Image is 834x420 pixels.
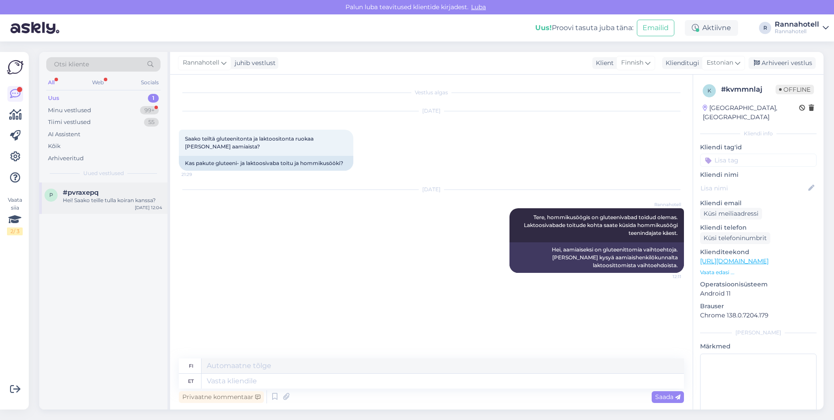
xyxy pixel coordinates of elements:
div: [DATE] [179,186,684,193]
div: All [46,77,56,88]
div: 2 / 3 [7,227,23,235]
span: Saako teiltä gluteenitonta ja laktoositonta ruokaa [PERSON_NAME] aamiaista? [185,135,315,150]
span: #pvraxepq [63,189,99,196]
p: Chrome 138.0.7204.179 [700,311,817,320]
span: Estonian [707,58,733,68]
div: Web [90,77,106,88]
button: Emailid [637,20,674,36]
div: Hei! Saako teille tulla koiran kanssa? [63,196,162,204]
p: Operatsioonisüsteem [700,280,817,289]
span: Rannahotell [649,201,681,208]
div: et [188,374,194,389]
span: Rannahotell [183,58,219,68]
div: Klient [592,59,614,68]
div: Privaatne kommentaar [179,391,264,403]
div: Vestlus algas [179,89,684,96]
div: R [759,22,771,34]
div: Kas pakute gluteeni- ja laktoosivaba toitu ja hommikusööki? [179,156,353,171]
a: RannahotellRannahotell [775,21,829,35]
div: Uus [48,94,59,103]
div: juhib vestlust [231,59,276,68]
a: [URL][DOMAIN_NAME] [700,257,769,265]
div: 55 [144,118,159,127]
p: Märkmed [700,342,817,351]
p: Brauser [700,302,817,311]
div: Minu vestlused [48,106,91,115]
div: 99+ [140,106,159,115]
span: Saada [655,393,680,401]
div: [GEOGRAPHIC_DATA], [GEOGRAPHIC_DATA] [703,103,799,122]
div: Klienditugi [662,59,699,68]
span: 21:29 [181,171,214,178]
div: [DATE] 12:04 [135,204,162,211]
span: Otsi kliente [54,60,89,69]
span: Luba [468,3,489,11]
div: fi [189,358,193,373]
div: Arhiveeri vestlus [749,57,816,69]
div: Kõik [48,142,61,151]
img: Askly Logo [7,59,24,76]
p: Kliendi nimi [700,170,817,179]
b: Uus! [535,24,552,32]
div: Rannahotell [775,28,819,35]
div: Arhiveeritud [48,154,84,163]
div: Hei, aamiaiseksi on gluteenittomia vaihtoehtoja. [PERSON_NAME] kysyä aamiaishenkilökunnalta lakto... [509,242,684,273]
div: Socials [139,77,161,88]
div: Aktiivne [685,20,738,36]
p: Kliendi telefon [700,223,817,232]
div: [DATE] [179,107,684,115]
span: Finnish [621,58,643,68]
span: p [49,192,53,198]
span: k [708,87,711,94]
p: Vaata edasi ... [700,269,817,276]
div: Küsi telefoninumbrit [700,232,770,244]
span: Uued vestlused [83,169,124,177]
span: Offline [776,85,814,94]
div: AI Assistent [48,130,80,139]
div: Kliendi info [700,130,817,138]
div: Proovi tasuta juba täna: [535,23,633,33]
input: Lisa nimi [701,183,807,193]
p: Android 11 [700,289,817,298]
div: Tiimi vestlused [48,118,91,127]
div: # kvmmnlaj [721,84,776,95]
div: Vaata siia [7,196,23,235]
p: Klienditeekond [700,248,817,257]
span: 12:11 [649,273,681,280]
div: Küsi meiliaadressi [700,208,762,220]
div: [PERSON_NAME] [700,329,817,337]
span: Tere, hommikusöögis on gluteenivabad toidud olemas. Laktoosivabade toitude kohta saate küsida hom... [524,214,679,236]
p: Kliendi email [700,199,817,208]
div: 1 [148,94,159,103]
input: Lisa tag [700,154,817,167]
div: Rannahotell [775,21,819,28]
p: Kliendi tag'id [700,143,817,152]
